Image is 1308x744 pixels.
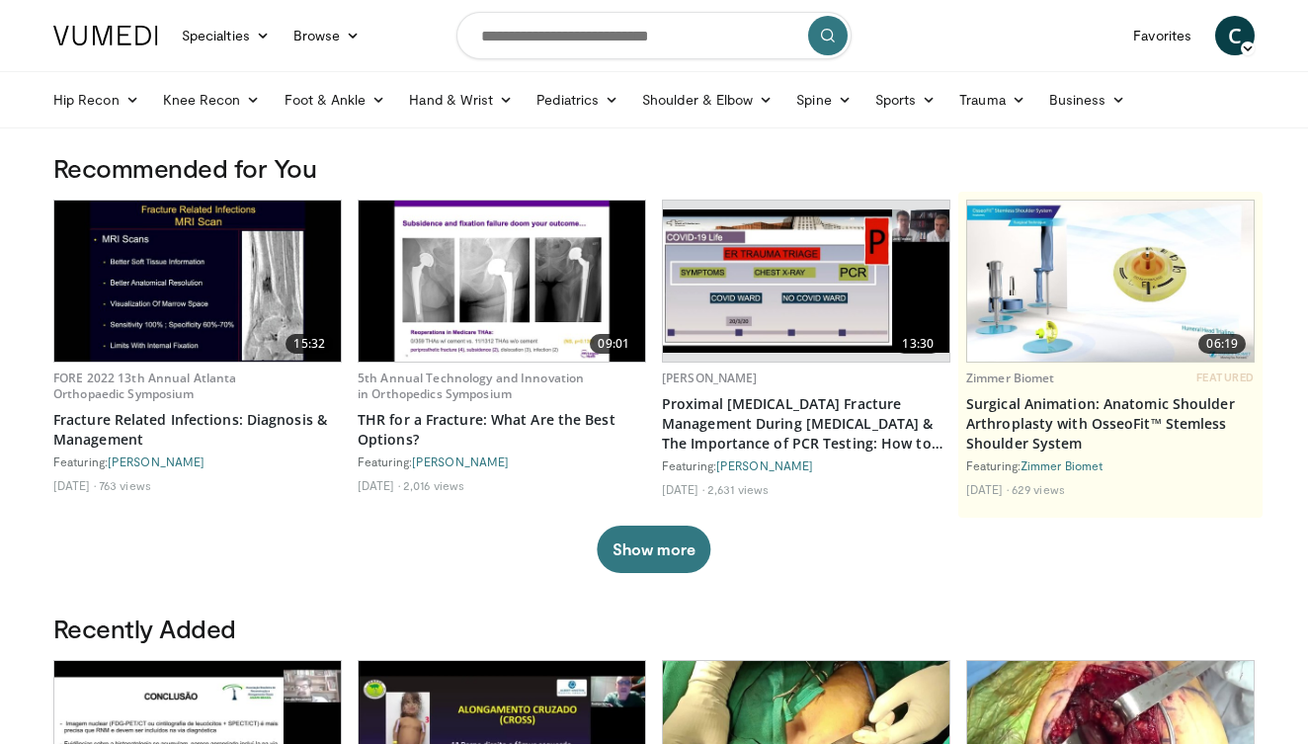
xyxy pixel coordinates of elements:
[894,334,941,354] span: 13:30
[1198,334,1246,354] span: 06:19
[947,80,1037,120] a: Trauma
[99,477,151,493] li: 763 views
[597,526,710,573] button: Show more
[53,26,158,45] img: VuMedi Logo
[663,209,949,353] img: c7c8fd30-bf4a-4330-9baf-0a80432d6ee1.620x360_q85_upscale.jpg
[966,394,1255,454] a: Surgical Animation: Anatomic Shoulder Arthroplasty with OsseoFit™ Stemless Shoulder System
[966,457,1255,473] div: Featuring:
[151,80,273,120] a: Knee Recon
[1121,16,1203,55] a: Favorites
[707,481,769,497] li: 2,631 views
[108,455,204,468] a: [PERSON_NAME]
[53,152,1255,184] h3: Recommended for You
[1037,80,1138,120] a: Business
[716,458,813,472] a: [PERSON_NAME]
[403,477,464,493] li: 2,016 views
[286,334,333,354] span: 15:32
[53,454,342,469] div: Featuring:
[662,370,758,386] a: [PERSON_NAME]
[1215,16,1255,55] a: C
[358,477,400,493] li: [DATE]
[1021,458,1103,472] a: Zimmer Biomet
[784,80,862,120] a: Spine
[53,370,236,402] a: FORE 2022 13th Annual Atlanta Orthopaedic Symposium
[273,80,398,120] a: Foot & Ankle
[53,410,342,450] a: Fracture Related Infections: Diagnosis & Management
[1012,481,1065,497] li: 629 views
[966,370,1055,386] a: Zimmer Biomet
[282,16,372,55] a: Browse
[967,201,1254,362] img: 84e7f812-2061-4fff-86f6-cdff29f66ef4.620x360_q85_upscale.jpg
[456,12,852,59] input: Search topics, interventions
[54,201,341,362] img: a79b29f0-5527-49de-b4c0-c1813631acfe.620x360_q85_upscale.jpg
[359,201,645,362] img: f753547b-766e-4fc7-aefd-844994f846bc.620x360_q85_upscale.jpg
[358,454,646,469] div: Featuring:
[663,201,949,362] a: 13:30
[412,455,509,468] a: [PERSON_NAME]
[662,481,704,497] li: [DATE]
[662,394,950,454] a: Proximal [MEDICAL_DATA] Fracture Management During [MEDICAL_DATA] & The Importance of PCR Testing...
[41,80,151,120] a: Hip Recon
[967,201,1254,362] a: 06:19
[966,481,1009,497] li: [DATE]
[358,370,584,402] a: 5th Annual Technology and Innovation in Orthopedics Symposium
[630,80,784,120] a: Shoulder & Elbow
[358,410,646,450] a: THR for a Fracture: What Are the Best Options?
[525,80,630,120] a: Pediatrics
[359,201,645,362] a: 09:01
[53,477,96,493] li: [DATE]
[590,334,637,354] span: 09:01
[1196,371,1255,384] span: FEATURED
[397,80,525,120] a: Hand & Wrist
[53,613,1255,644] h3: Recently Added
[54,201,341,362] a: 15:32
[170,16,282,55] a: Specialties
[662,457,950,473] div: Featuring:
[863,80,948,120] a: Sports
